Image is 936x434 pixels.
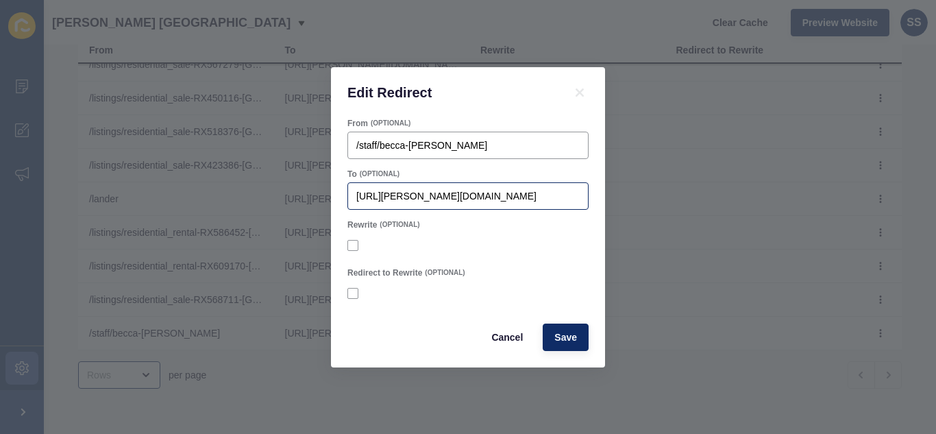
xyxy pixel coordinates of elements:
[480,324,534,351] button: Cancel
[371,119,410,128] span: (OPTIONAL)
[380,220,419,230] span: (OPTIONAL)
[347,219,377,230] label: Rewrite
[347,267,422,278] label: Redirect to Rewrite
[543,324,589,351] button: Save
[425,268,465,278] span: (OPTIONAL)
[554,330,577,344] span: Save
[347,118,368,129] label: From
[491,330,523,344] span: Cancel
[347,84,554,101] h1: Edit Redirect
[360,169,399,179] span: (OPTIONAL)
[347,169,357,180] label: To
